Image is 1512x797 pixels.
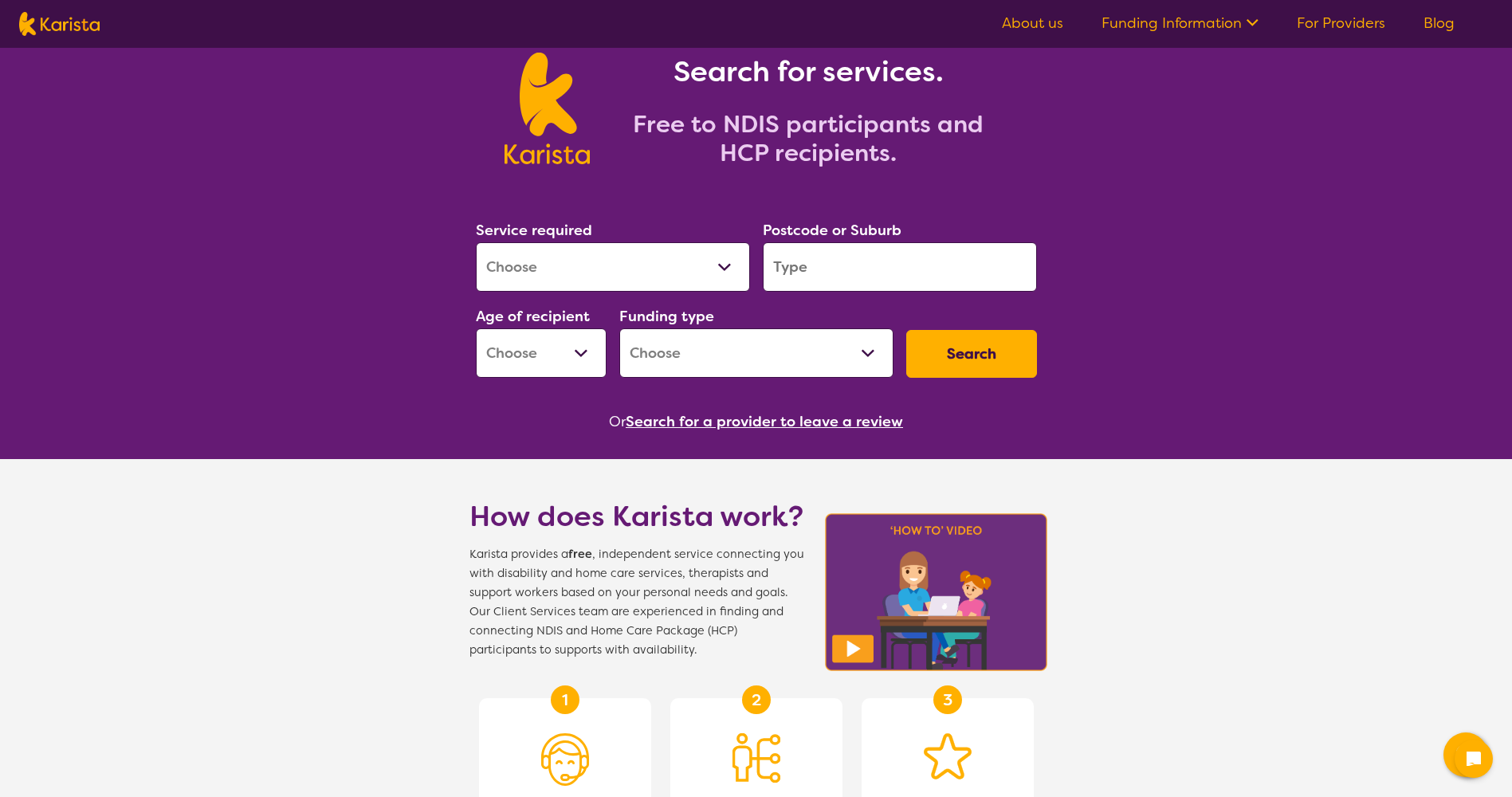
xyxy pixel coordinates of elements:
img: Karista logo [19,12,100,36]
a: Blog [1424,14,1455,33]
button: Channel Menu [1443,732,1488,777]
label: Postcode or Suburb [763,221,901,240]
img: Person being matched to services icon [732,733,780,783]
button: Search [906,330,1037,378]
a: About us [1002,14,1063,33]
h1: Search for services. [609,53,1007,91]
div: 2 [742,685,771,714]
label: Funding type [619,307,714,326]
div: 1 [551,685,579,714]
span: Karista provides a , independent service connecting you with disability and home care services, t... [469,545,804,660]
span: Or [609,410,626,434]
a: Funding Information [1102,14,1259,33]
input: Type [763,242,1037,292]
img: Star icon [924,733,972,779]
img: Person with headset icon [541,733,589,786]
h1: How does Karista work? [469,497,804,536]
button: Search for a provider to leave a review [626,410,903,434]
img: Karista video [820,508,1053,676]
div: 3 [933,685,962,714]
a: For Providers [1297,14,1385,33]
b: free [568,547,592,562]
h2: Free to NDIS participants and HCP recipients. [609,110,1007,167]
label: Service required [476,221,592,240]
img: Karista logo [505,53,590,164]
label: Age of recipient [476,307,590,326]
